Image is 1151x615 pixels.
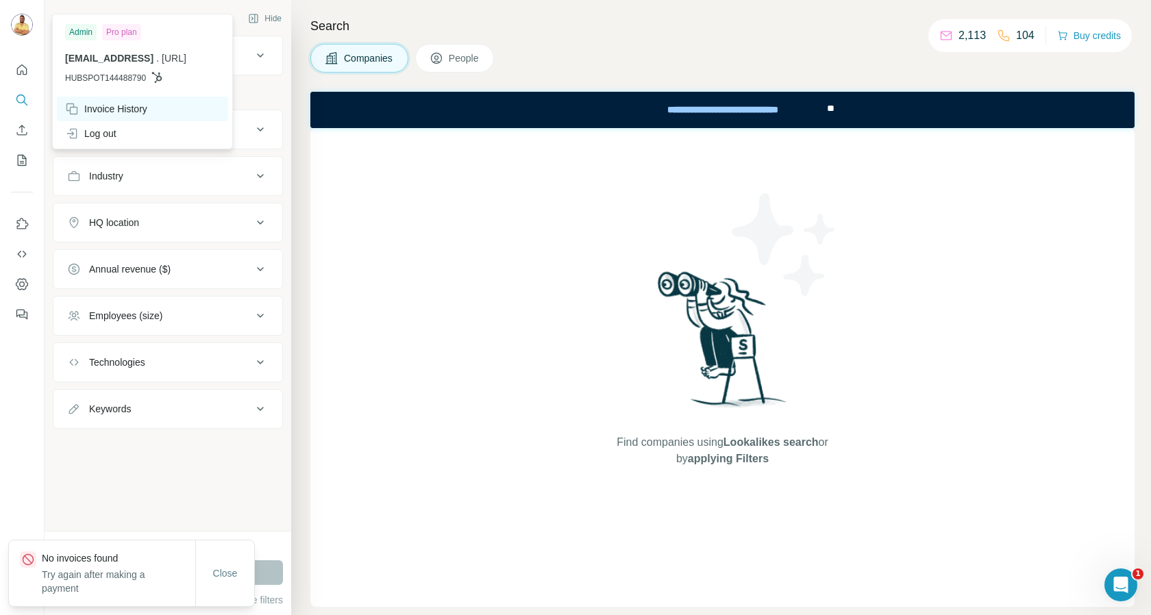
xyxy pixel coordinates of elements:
div: New search [53,12,96,25]
iframe: Banner [310,92,1135,128]
iframe: Intercom live chat [1104,568,1137,601]
button: Use Surfe API [11,242,33,266]
button: Close [203,561,247,586]
div: Keywords [89,402,131,416]
span: 1 [1133,568,1143,579]
button: Industry [53,160,282,192]
span: Lookalikes search [723,436,819,448]
button: Hide [238,8,291,29]
div: Log out [65,127,116,140]
span: applying Filters [688,453,769,464]
div: HQ location [89,216,139,229]
p: Try again after making a payment [42,568,195,595]
img: Avatar [11,14,33,36]
span: People [449,51,480,65]
span: Find companies using or by [612,434,832,467]
button: HQ location [53,206,282,239]
button: Annual revenue ($) [53,253,282,286]
img: Surfe Illustration - Woman searching with binoculars [652,268,794,421]
p: 104 [1016,27,1035,44]
div: Admin [65,24,97,40]
div: Technologies [89,355,145,369]
div: Industry [89,169,123,183]
span: . [156,53,159,64]
span: HUBSPOT144488790 [65,72,146,84]
span: [EMAIL_ADDRESS] [65,53,153,64]
button: Enrich CSV [11,118,33,142]
button: Dashboard [11,272,33,297]
button: Technologies [53,346,282,379]
div: Annual revenue ($) [89,262,171,276]
button: Search [11,88,33,112]
button: Use Surfe on LinkedIn [11,212,33,236]
p: No invoices found [42,551,195,565]
span: [URL] [162,53,186,64]
p: 2,113 [958,27,986,44]
button: My lists [11,148,33,173]
button: Employees (size) [53,299,282,332]
div: Pro plan [102,24,141,40]
span: Companies [344,51,394,65]
img: Surfe Illustration - Stars [723,183,846,306]
span: Close [213,566,238,580]
div: Invoice History [65,102,147,116]
button: Feedback [11,302,33,327]
h4: Search [310,16,1135,36]
button: Keywords [53,392,282,425]
button: Quick start [11,58,33,82]
button: Buy credits [1057,26,1121,45]
div: Employees (size) [89,309,162,323]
